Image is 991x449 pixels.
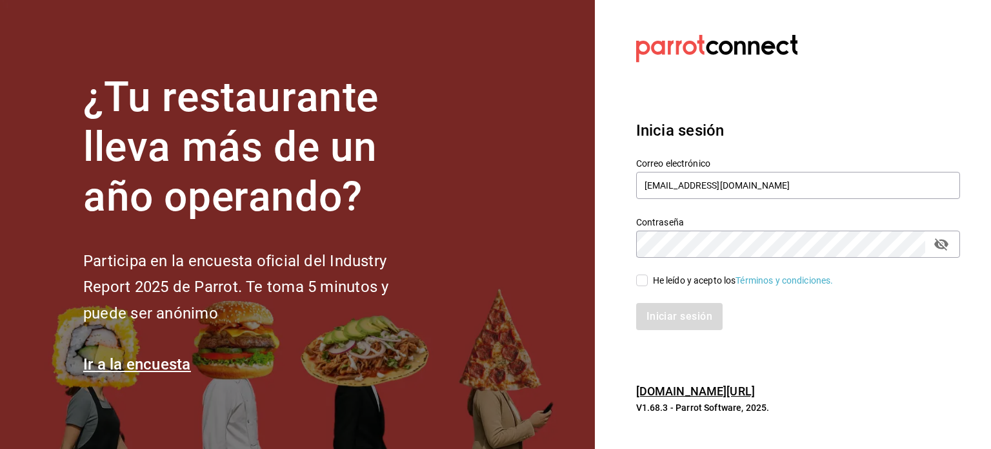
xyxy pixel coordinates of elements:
[653,274,834,287] div: He leído y acepto los
[636,401,960,414] p: V1.68.3 - Parrot Software, 2025.
[83,73,432,222] h1: ¿Tu restaurante lleva más de un año operando?
[636,384,755,398] a: [DOMAIN_NAME][URL]
[83,355,191,373] a: Ir a la encuesta
[636,172,960,199] input: Ingresa tu correo electrónico
[736,275,833,286] a: Términos y condiciones.
[83,248,432,327] h2: Participa en la encuesta oficial del Industry Report 2025 de Parrot. Te toma 5 minutos y puede se...
[636,119,960,142] h3: Inicia sesión
[636,159,960,168] label: Correo electrónico
[636,218,960,227] label: Contraseña
[930,233,952,255] button: passwordField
